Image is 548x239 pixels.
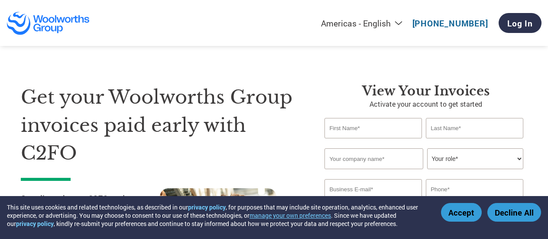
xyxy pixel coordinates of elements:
[412,18,488,29] a: [PHONE_NUMBER]
[441,203,482,222] button: Accept
[427,148,523,169] select: Title/Role
[6,11,90,35] img: Woolworths Group
[426,118,523,138] input: Last Name*
[324,118,422,138] input: First Name*
[324,139,422,145] div: Invalid first name or first name is too long
[426,139,523,145] div: Invalid last name or last name is too long
[250,211,331,219] button: manage your own preferences
[324,99,527,109] p: Activate your account to get started
[7,203,428,228] div: This site uses cookies and related technologies, as described in our , for purposes that may incl...
[324,170,523,176] div: Invalid company name or company name is too long
[324,83,527,99] h3: View Your Invoices
[324,179,422,200] input: Invalid Email format
[426,179,523,200] input: Phone*
[16,219,54,228] a: privacy policy
[21,83,298,167] h1: Get your Woolworths Group invoices paid early with C2FO
[487,203,541,222] button: Decline All
[324,148,423,169] input: Your company name*
[499,13,542,33] a: Log In
[188,203,226,211] a: privacy policy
